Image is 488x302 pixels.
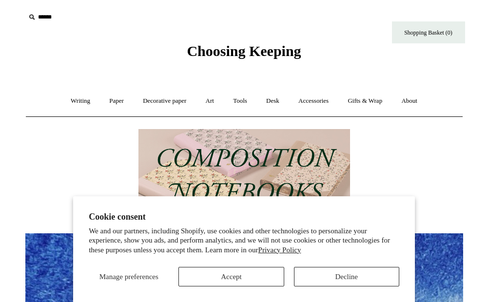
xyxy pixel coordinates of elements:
[62,88,99,114] a: Writing
[197,88,223,114] a: Art
[100,88,133,114] a: Paper
[392,88,426,114] a: About
[294,267,399,286] button: Decline
[89,226,399,255] p: We and our partners, including Shopify, use cookies and other technologies to personalize your ex...
[392,21,465,43] a: Shopping Basket (0)
[224,88,256,114] a: Tools
[257,88,288,114] a: Desk
[99,273,158,281] span: Manage preferences
[187,43,301,59] span: Choosing Keeping
[258,246,301,254] a: Privacy Policy
[89,212,399,222] h2: Cookie consent
[178,267,284,286] button: Accept
[134,88,195,114] a: Decorative paper
[290,88,337,114] a: Accessories
[89,267,169,286] button: Manage preferences
[339,88,391,114] a: Gifts & Wrap
[187,51,301,57] a: Choosing Keeping
[138,129,350,219] img: 202302 Composition ledgers.jpg__PID:69722ee6-fa44-49dd-a067-31375e5d54ec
